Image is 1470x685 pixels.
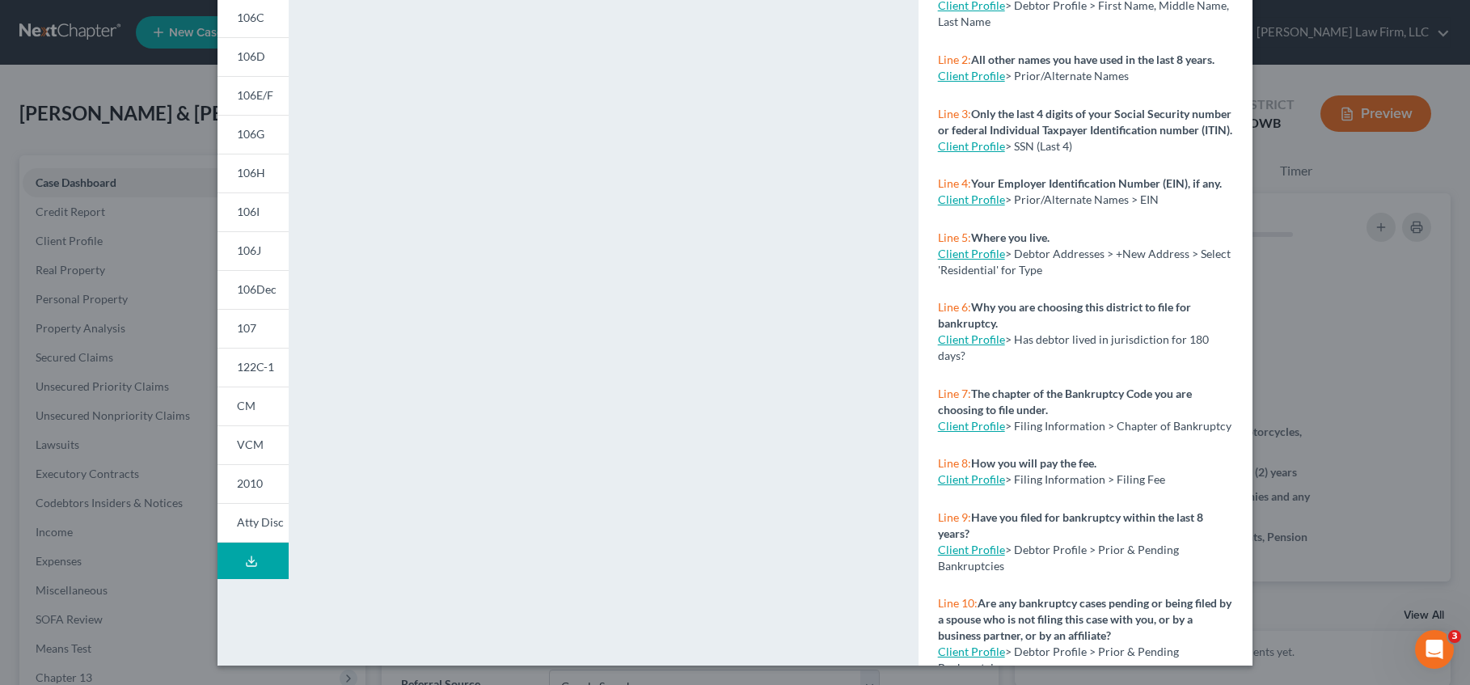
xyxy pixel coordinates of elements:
strong: Where you live. [971,230,1050,244]
a: 106G [218,115,289,154]
a: Client Profile [938,419,1005,433]
a: CM [218,387,289,425]
strong: Why you are choosing this district to file for bankruptcy. [938,300,1191,330]
a: 106J [218,231,289,270]
strong: Are any bankruptcy cases pending or being filed by a spouse who is not filing this case with you,... [938,596,1231,642]
a: VCM [218,425,289,464]
span: > Has debtor lived in jurisdiction for 180 days? [938,332,1209,362]
span: > SSN (Last 4) [1005,139,1072,153]
a: Atty Disc [218,503,289,543]
span: Line 9: [938,510,971,524]
a: Client Profile [938,247,1005,260]
a: Client Profile [938,332,1005,346]
span: > Filing Information > Chapter of Bankruptcy [1005,419,1231,433]
iframe: Intercom live chat [1415,630,1454,669]
a: Client Profile [938,543,1005,556]
a: 106Dec [218,270,289,309]
span: Line 10: [938,596,978,610]
span: Line 2: [938,53,971,66]
span: VCM [237,438,264,451]
span: CM [237,399,256,412]
strong: All other names you have used in the last 8 years. [971,53,1214,66]
a: Client Profile [938,139,1005,153]
span: Line 3: [938,107,971,121]
span: > Prior/Alternate Names > EIN [1005,192,1159,206]
a: 106D [218,37,289,76]
a: 122C-1 [218,348,289,387]
span: > Debtor Profile > Prior & Pending Bankruptcies [938,543,1179,573]
strong: Only the last 4 digits of your Social Security number or federal Individual Taxpayer Identificati... [938,107,1232,137]
strong: Your Employer Identification Number (EIN), if any. [971,176,1222,190]
a: 106E/F [218,76,289,115]
span: 2010 [237,476,263,490]
span: 106H [237,166,265,180]
a: Client Profile [938,192,1005,206]
strong: The chapter of the Bankruptcy Code you are choosing to file under. [938,387,1192,416]
span: 106J [237,243,261,257]
span: > Debtor Profile > Prior & Pending Bankruptcies [938,645,1179,674]
span: Line 5: [938,230,971,244]
span: > Debtor Addresses > +New Address > Select 'Residential' for Type [938,247,1231,277]
span: 3 [1448,630,1461,643]
a: 107 [218,309,289,348]
span: Line 7: [938,387,971,400]
a: 106I [218,192,289,231]
a: 106H [218,154,289,192]
span: 106C [237,11,264,24]
strong: Have you filed for bankruptcy within the last 8 years? [938,510,1203,540]
span: 106I [237,205,260,218]
span: Line 8: [938,456,971,470]
a: Client Profile [938,69,1005,82]
span: 122C-1 [237,360,274,374]
a: Client Profile [938,645,1005,658]
span: Line 4: [938,176,971,190]
span: Atty Disc [237,515,284,529]
span: 106D [237,49,265,63]
span: > Filing Information > Filing Fee [1005,472,1165,486]
strong: How you will pay the fee. [971,456,1096,470]
span: > Prior/Alternate Names [1005,69,1129,82]
a: Client Profile [938,472,1005,486]
a: 2010 [218,464,289,503]
span: 106E/F [237,88,273,102]
span: 107 [237,321,256,335]
span: 106Dec [237,282,277,296]
span: Line 6: [938,300,971,314]
span: 106G [237,127,264,141]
